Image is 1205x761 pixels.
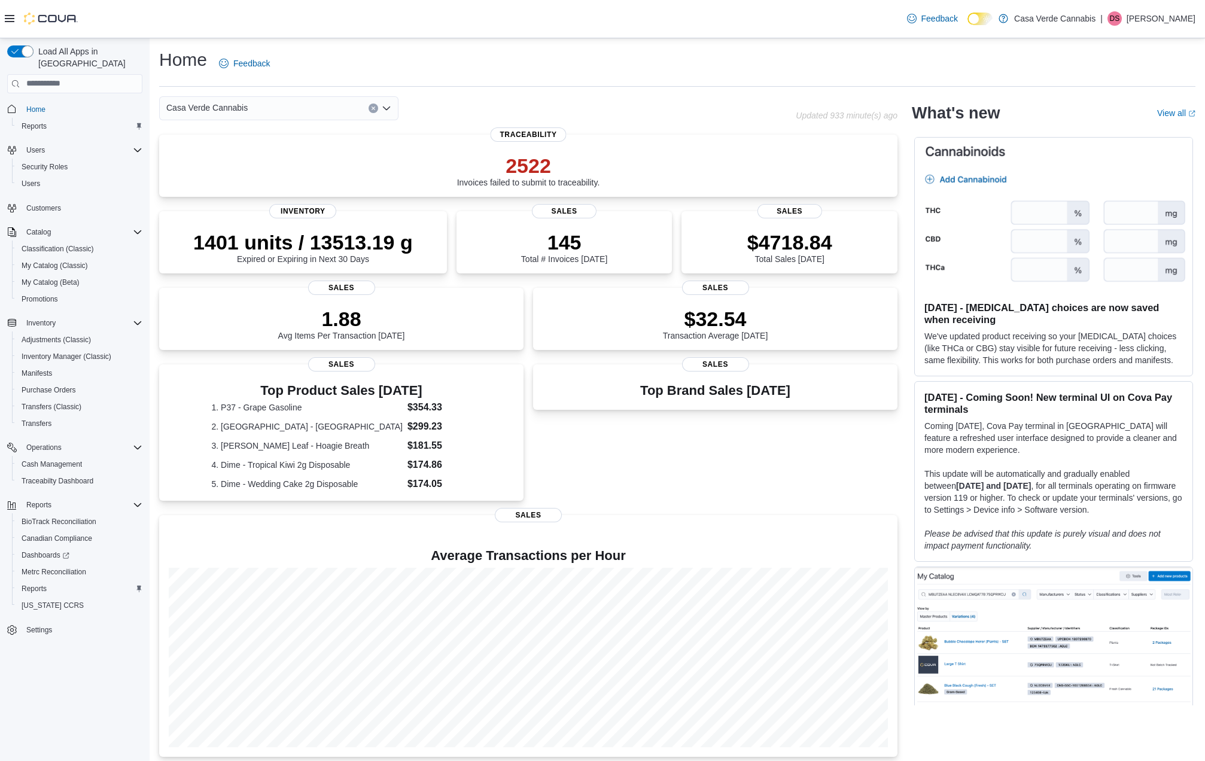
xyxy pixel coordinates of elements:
button: Manifests [12,365,147,382]
a: BioTrack Reconciliation [17,515,101,529]
span: Canadian Compliance [17,531,142,546]
span: Security Roles [22,162,68,172]
button: Users [2,142,147,159]
button: Operations [22,440,66,455]
span: Dashboards [22,550,69,560]
a: Canadian Compliance [17,531,97,546]
span: Users [17,176,142,191]
p: 2522 [457,154,600,178]
button: Reports [2,497,147,513]
a: Home [22,102,50,117]
p: 1.88 [278,307,405,331]
span: [US_STATE] CCRS [22,601,84,610]
span: Transfers (Classic) [22,402,81,412]
span: Traceabilty Dashboard [22,476,93,486]
button: Clear input [369,104,378,113]
span: Inventory [26,318,56,328]
a: Classification (Classic) [17,242,99,256]
div: Desiree Shay [1107,11,1122,26]
span: Inventory [22,316,142,330]
span: Manifests [17,366,142,380]
p: Casa Verde Cannabis [1014,11,1096,26]
p: $4718.84 [747,230,832,254]
span: Purchase Orders [22,385,76,395]
h2: What's new [912,104,1000,123]
span: Promotions [17,292,142,306]
p: Coming [DATE], Cova Pay terminal in [GEOGRAPHIC_DATA] will feature a refreshed user interface des... [924,420,1183,456]
span: Inventory Manager (Classic) [22,352,111,361]
span: Metrc Reconciliation [22,567,86,577]
dd: $174.05 [407,477,471,491]
span: Feedback [233,57,270,69]
span: Manifests [22,369,52,378]
a: My Catalog (Beta) [17,275,84,290]
button: Operations [2,439,147,456]
a: Purchase Orders [17,383,81,397]
a: [US_STATE] CCRS [17,598,89,613]
span: My Catalog (Classic) [17,258,142,273]
p: 1401 units / 13513.19 g [193,230,413,254]
span: Traceability [490,127,566,142]
span: Settings [22,622,142,637]
button: Catalog [2,224,147,241]
a: Transfers [17,416,56,431]
span: Transfers [22,419,51,428]
button: Reports [12,580,147,597]
span: Sales [682,357,749,372]
div: Invoices failed to submit to traceability. [457,154,600,187]
button: Transfers [12,415,147,432]
button: [US_STATE] CCRS [12,597,147,614]
p: This update will be automatically and gradually enabled between , for all terminals operating on ... [924,468,1183,516]
a: Users [17,176,45,191]
span: Operations [26,443,62,452]
a: Customers [22,201,66,215]
p: [PERSON_NAME] [1127,11,1195,26]
p: | [1100,11,1103,26]
dd: $174.86 [407,458,471,472]
h4: Average Transactions per Hour [169,549,888,563]
button: Traceabilty Dashboard [12,473,147,489]
span: Inventory Manager (Classic) [17,349,142,364]
a: Metrc Reconciliation [17,565,91,579]
nav: Complex example [7,96,142,670]
span: Reports [22,121,47,131]
span: Classification (Classic) [22,244,94,254]
button: My Catalog (Beta) [12,274,147,291]
span: Sales [757,204,822,218]
div: Expired or Expiring in Next 30 Days [193,230,413,264]
dt: 1. P37 - Grape Gasoline [212,401,403,413]
dt: 5. Dime - Wedding Cake 2g Disposable [212,478,403,490]
p: We've updated product receiving so your [MEDICAL_DATA] choices (like THCa or CBG) stay visible fo... [924,330,1183,366]
a: Promotions [17,292,63,306]
dt: 3. [PERSON_NAME] Leaf - Hoagie Breath [212,440,403,452]
h3: Top Product Sales [DATE] [212,383,471,398]
button: Metrc Reconciliation [12,564,147,580]
a: Dashboards [12,547,147,564]
span: Promotions [22,294,58,304]
a: Manifests [17,366,57,380]
span: Reports [26,500,51,510]
span: Home [22,102,142,117]
span: Customers [26,203,61,213]
span: Canadian Compliance [22,534,92,543]
svg: External link [1188,110,1195,117]
p: Updated 933 minute(s) ago [796,111,897,120]
img: Cova [24,13,78,25]
span: Reports [22,584,47,593]
div: Transaction Average [DATE] [663,307,768,340]
a: Feedback [902,7,963,31]
p: 145 [521,230,607,254]
h3: [DATE] - Coming Soon! New terminal UI on Cova Pay terminals [924,391,1183,415]
span: Casa Verde Cannabis [166,101,248,115]
dd: $299.23 [407,419,471,434]
strong: [DATE] and [DATE] [956,481,1031,491]
button: Reports [22,498,56,512]
dd: $354.33 [407,400,471,415]
button: Inventory Manager (Classic) [12,348,147,365]
span: Users [22,143,142,157]
div: Total # Invoices [DATE] [521,230,607,264]
a: Security Roles [17,160,72,174]
span: Sales [308,357,375,372]
button: Users [12,175,147,192]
